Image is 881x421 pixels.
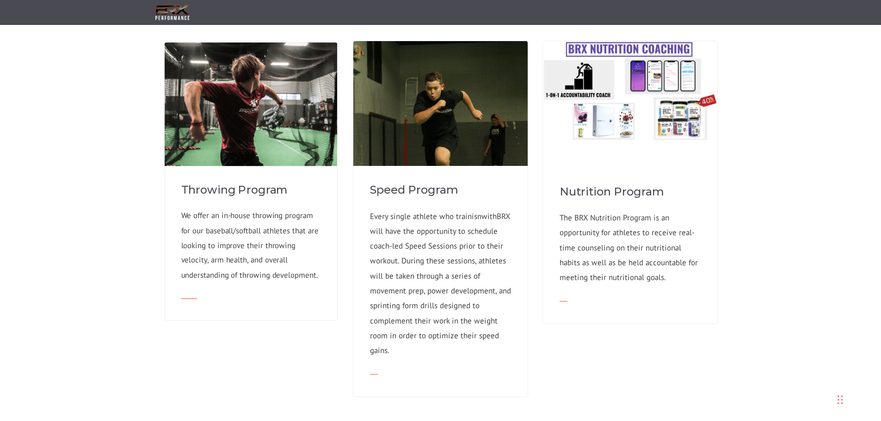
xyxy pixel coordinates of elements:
p: The BRX Nutrition Program is an opportunity for athletes to receive real-time counseling on their... [560,210,701,285]
h4: Speed Program [370,182,511,198]
h4: Throwing Program [181,182,320,197]
img: BRX Transparent Logo-2 [154,3,191,22]
img: 1-4 [353,41,528,215]
img: Nutrition Coaching Program-1 [543,41,717,141]
h4: Nutrition Program [560,184,701,200]
p: We offer an in-house throwing program for our baseball/softball athletes that are looking to impr... [181,208,320,282]
iframe: Chat Widget [750,321,881,421]
p: Every single athlete who trainisnwithBRX will have the opportunity to schedule coach-led Speed Se... [370,209,511,358]
img: 2-4 [164,43,337,215]
div: Drag [838,386,843,414]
